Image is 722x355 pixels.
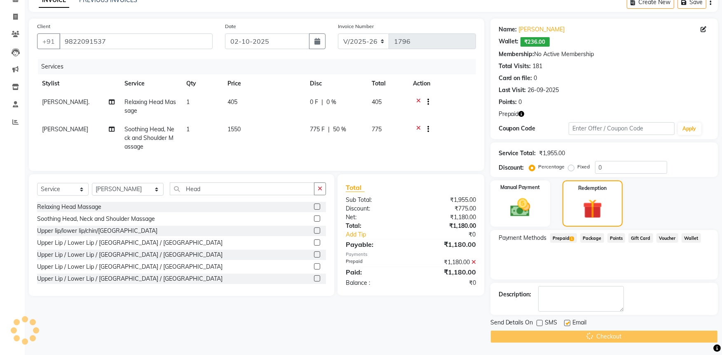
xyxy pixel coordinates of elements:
span: Total [346,183,365,192]
span: Send Details On [490,318,533,329]
div: ₹1,180.00 [411,239,482,249]
span: 1 [570,237,574,241]
span: | [328,125,330,134]
input: Search by Name/Mobile/Email/Code [59,33,213,49]
div: Prepaid [340,258,411,267]
div: ₹1,180.00 [411,222,482,230]
span: SMS [545,318,558,329]
div: Upper lip/lower lip/chin/[GEOGRAPHIC_DATA] [37,227,157,235]
div: ₹1,180.00 [411,267,482,277]
th: Service [120,74,181,93]
button: Apply [678,123,701,135]
div: Coupon Code [499,124,569,133]
div: Relaxing Head Massage [37,203,101,211]
input: Enter Offer / Coupon Code [569,122,674,135]
input: Search or Scan [170,182,315,195]
div: Service Total: [499,149,536,158]
span: [PERSON_NAME]. [42,98,89,106]
div: 0 [534,74,537,83]
label: Date [225,23,236,30]
th: Action [408,74,476,93]
div: ₹1,955.00 [539,149,565,158]
th: Total [367,74,408,93]
span: 0 % [326,98,336,106]
div: 0 [519,98,522,106]
div: No Active Membership [499,50,710,59]
div: Discount: [340,204,411,213]
span: Gift Card [628,233,653,243]
button: +91 [37,33,60,49]
span: 50 % [333,125,346,134]
span: Relaxing Head Massage [124,98,176,114]
div: Upper Lip / Lower Lip / [GEOGRAPHIC_DATA] / [GEOGRAPHIC_DATA] [37,239,223,247]
span: 405 [227,98,237,106]
div: Last Visit: [499,86,526,95]
div: Points: [499,98,517,106]
span: Package [580,233,604,243]
span: [PERSON_NAME] [42,125,88,133]
div: Payable: [340,239,411,249]
span: Email [573,318,587,329]
div: Balance : [340,279,411,287]
span: Prepaid [499,110,519,118]
span: ₹236.00 [520,37,550,47]
label: Invoice Number [338,23,374,30]
div: Description: [499,290,532,299]
label: Redemption [579,185,607,192]
div: Card on file: [499,74,532,83]
a: [PERSON_NAME] [519,25,565,34]
span: 775 F [310,125,325,134]
div: Sub Total: [340,196,411,204]
span: 0 F [310,98,318,106]
div: Upper Lip / Lower Lip / [GEOGRAPHIC_DATA] / [GEOGRAPHIC_DATA] [37,263,223,271]
div: Soothing Head, Neck and Shoulder Massage [37,215,155,223]
th: Stylist [37,74,120,93]
div: Membership: [499,50,534,59]
div: Upper Lip / Lower Lip / [GEOGRAPHIC_DATA] / [GEOGRAPHIC_DATA] [37,251,223,259]
div: Services [38,59,482,74]
div: ₹1,180.00 [411,213,482,222]
div: Payments [346,251,476,258]
span: 1 [186,98,190,106]
span: Soothing Head, Neck and Shoulder Massage [124,125,174,150]
span: Wallet [682,233,701,243]
div: Total: [340,222,411,230]
div: ₹775.00 [411,204,482,213]
div: Discount: [499,163,524,172]
div: ₹1,955.00 [411,196,482,204]
span: | [321,98,323,106]
span: 1 [186,125,190,133]
span: Payment Methods [499,234,547,242]
div: ₹0 [423,230,482,239]
span: Prepaid [550,233,577,243]
span: Points [607,233,626,243]
div: Name: [499,25,517,34]
label: Manual Payment [500,184,540,191]
label: Client [37,23,50,30]
th: Qty [181,74,223,93]
div: Net: [340,213,411,222]
span: 405 [372,98,382,106]
img: _gift.svg [577,197,608,221]
div: Total Visits: [499,62,531,71]
div: ₹0 [411,279,482,287]
div: Paid: [340,267,411,277]
label: Percentage [539,163,565,170]
a: Add Tip [340,230,422,239]
div: Wallet: [499,37,519,47]
span: 775 [372,125,382,133]
div: 181 [533,62,543,71]
div: 26-09-2025 [528,86,559,95]
span: Voucher [656,233,678,243]
span: 1550 [227,125,241,133]
div: Upper Lip / Lower Lip / [GEOGRAPHIC_DATA] / [GEOGRAPHIC_DATA] [37,275,223,283]
img: _cash.svg [504,196,537,219]
th: Price [223,74,305,93]
th: Disc [305,74,367,93]
label: Fixed [578,163,590,170]
div: ₹1,180.00 [411,258,482,267]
